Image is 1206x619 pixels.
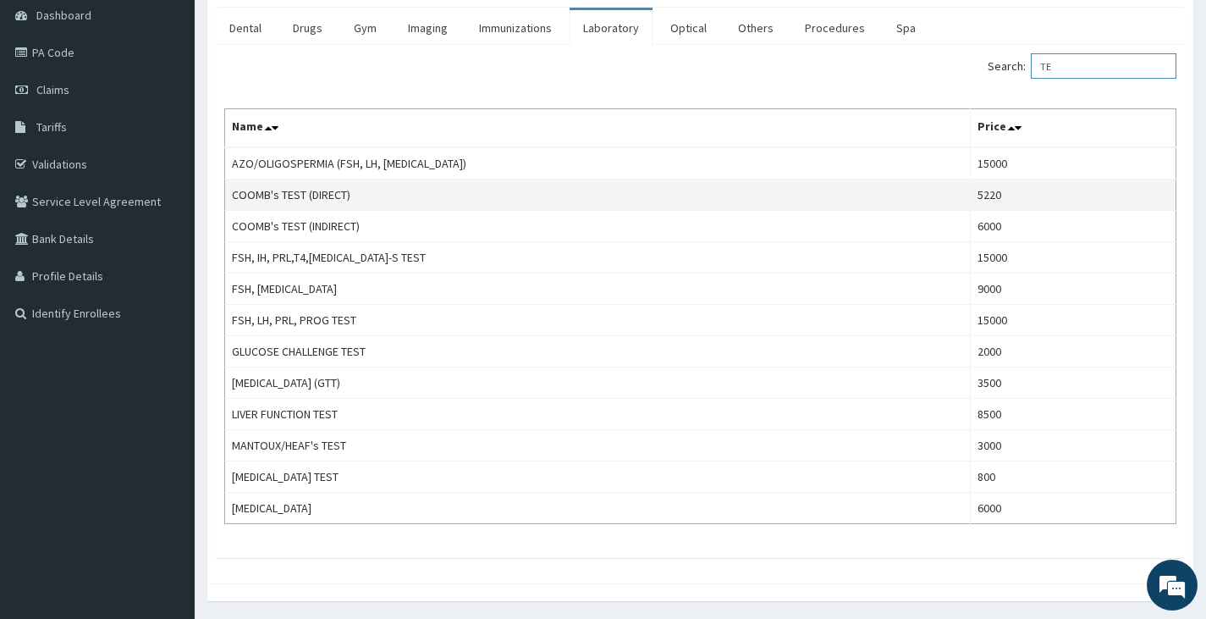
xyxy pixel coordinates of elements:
[791,10,878,46] a: Procedures
[971,368,1176,399] td: 3500
[88,95,284,117] div: Chat with us now
[225,274,971,305] td: FSH, [MEDICAL_DATA]
[971,305,1176,336] td: 15000
[883,10,929,46] a: Spa
[971,274,1176,305] td: 9000
[340,10,390,46] a: Gym
[971,109,1176,148] th: Price
[225,430,971,461] td: MANTOUX/HEAF's TEST
[278,8,318,49] div: Minimize live chat window
[971,147,1176,180] td: 15000
[225,305,971,336] td: FSH, LH, PRL, PROG TEST
[216,10,275,46] a: Dental
[570,10,653,46] a: Laboratory
[36,8,91,23] span: Dashboard
[971,430,1176,461] td: 3000
[971,461,1176,493] td: 800
[225,399,971,430] td: LIVER FUNCTION TEST
[225,461,971,493] td: [MEDICAL_DATA] TEST
[279,10,336,46] a: Drugs
[225,180,971,211] td: COOMB's TEST (DIRECT)
[657,10,720,46] a: Optical
[724,10,787,46] a: Others
[971,242,1176,274] td: 15000
[225,368,971,399] td: [MEDICAL_DATA] (GTT)
[971,180,1176,211] td: 5220
[36,82,69,97] span: Claims
[225,242,971,274] td: FSH, IH, PRL,T4,[MEDICAL_DATA]-S TEST
[225,147,971,180] td: AZO/OLIGOSPERMIA (FSH, LH, [MEDICAL_DATA])
[971,399,1176,430] td: 8500
[225,109,971,148] th: Name
[98,196,234,367] span: We're online!
[465,10,565,46] a: Immunizations
[225,211,971,242] td: COOMB's TEST (INDIRECT)
[225,493,971,524] td: [MEDICAL_DATA]
[31,85,69,127] img: d_794563401_company_1708531726252_794563401
[971,493,1176,524] td: 6000
[1031,53,1176,79] input: Search:
[988,53,1176,79] label: Search:
[225,336,971,368] td: GLUCOSE CHALLENGE TEST
[8,427,322,486] textarea: Type your message and hit 'Enter'
[971,336,1176,368] td: 2000
[971,211,1176,242] td: 6000
[36,119,67,135] span: Tariffs
[394,10,461,46] a: Imaging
